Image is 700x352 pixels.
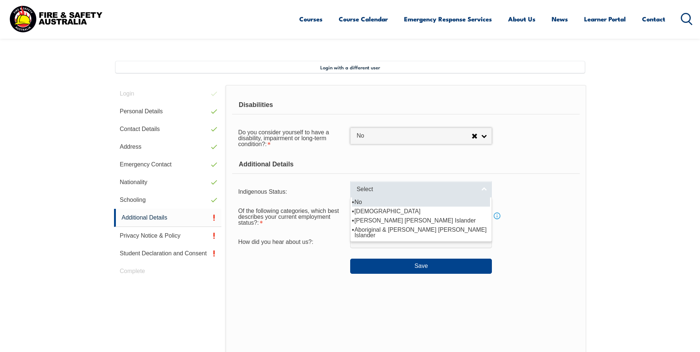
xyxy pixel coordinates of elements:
[339,9,388,29] a: Course Calendar
[114,120,222,138] a: Contact Details
[232,96,579,114] div: Disabilities
[352,216,490,225] li: [PERSON_NAME] [PERSON_NAME] Islander
[352,207,490,216] li: [DEMOGRAPHIC_DATA]
[114,156,222,173] a: Emergency Contact
[232,155,579,174] div: Additional Details
[238,239,313,245] span: How did you hear about us?:
[508,9,535,29] a: About Us
[552,9,568,29] a: News
[114,103,222,120] a: Personal Details
[114,173,222,191] a: Nationality
[114,191,222,209] a: Schooling
[114,138,222,156] a: Address
[114,209,222,227] a: Additional Details
[352,197,490,207] li: No
[114,227,222,245] a: Privacy Notice & Policy
[492,211,502,221] a: Info
[232,203,350,229] div: Of the following categories, which best describes your current employment status? is required.
[584,9,626,29] a: Learner Portal
[356,186,476,193] span: Select
[352,225,490,240] li: Aboriginal & [PERSON_NAME] [PERSON_NAME] Islander
[356,132,472,140] span: No
[642,9,665,29] a: Contact
[320,64,380,70] span: Login with a different user
[238,189,287,195] span: Indigenous Status:
[114,245,222,262] a: Student Declaration and Consent
[238,208,339,226] span: Of the following categories, which best describes your current employment status?:
[350,259,492,273] button: Save
[232,124,350,151] div: Do you consider yourself to have a disability, impairment or long-term condition? is required.
[299,9,323,29] a: Courses
[238,129,329,147] span: Do you consider yourself to have a disability, impairment or long-term condition?:
[404,9,492,29] a: Emergency Response Services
